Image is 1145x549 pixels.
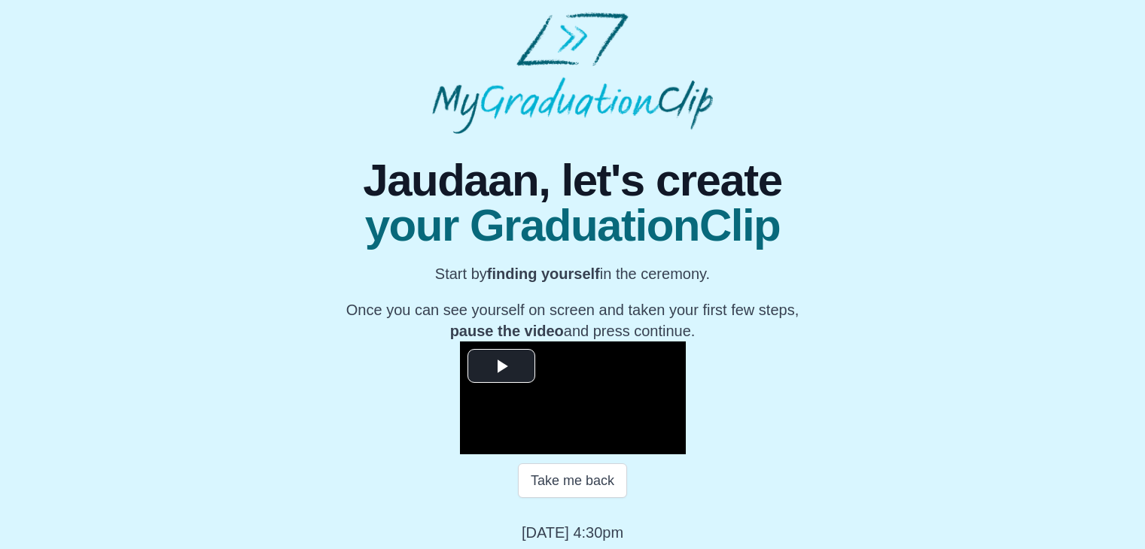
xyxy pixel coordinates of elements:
[487,265,600,282] b: finding yourself
[432,12,712,134] img: MyGraduationClip
[518,463,627,498] button: Take me back
[346,158,799,203] span: Jaudaan, let's create
[460,341,686,454] div: Video Player
[522,522,623,543] p: [DATE] 4:30pm
[346,203,799,248] span: your GraduationClip
[346,263,799,284] p: Start by in the ceremony.
[346,299,799,341] p: Once you can see yourself on screen and taken your first few steps, and press continue.
[450,323,564,339] b: pause the video
[467,349,535,383] button: Play Video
